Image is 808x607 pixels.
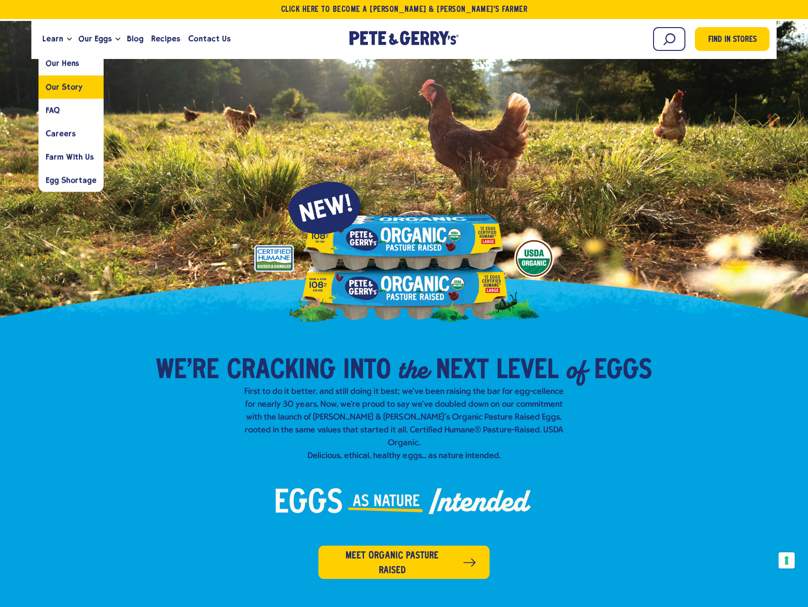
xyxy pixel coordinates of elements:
span: Egg Shortage [46,176,96,185]
a: FAQ [38,98,104,122]
button: Your consent preferences for tracking technologies [779,552,795,568]
a: Our Story [38,75,104,98]
span: Next [436,357,489,385]
span: Our Eggs [78,33,112,45]
button: Open the dropdown menu for Our Eggs [115,38,120,41]
a: Meet organic pasture raised [318,546,490,579]
span: Our Hens [46,59,79,68]
a: Our Hens [38,52,104,75]
span: Learn [42,33,63,45]
span: We’re [156,357,219,385]
span: Level [496,357,558,385]
em: of [566,352,587,386]
p: First to do it better, and still doing it best; we've been raising the bar for egg-cellence for n... [240,385,568,462]
span: Meet organic pasture raised [333,548,452,578]
button: Open the dropdown menu for Learn [67,38,72,41]
a: Our Eggs [75,26,115,52]
span: Eggs​ [594,357,652,385]
span: Contact Us [188,33,231,45]
span: Farm With Us [46,152,94,161]
span: Careers [46,129,75,138]
span: into [343,357,391,385]
span: FAQ [46,106,60,115]
span: Cracking [227,357,336,385]
a: Find in Stores [695,27,770,51]
a: Recipes [147,26,184,52]
span: Our Story [46,82,83,91]
span: Find in Stores [708,34,757,47]
span: Recipes [151,33,180,45]
a: Contact Us [184,26,234,52]
a: Egg Shortage [38,168,104,192]
em: the [398,352,428,386]
a: Careers [38,122,104,145]
a: Learn [38,26,67,52]
a: Blog [123,26,147,52]
input: Search [653,27,685,51]
span: Blog [127,33,144,45]
a: Farm With Us [38,145,104,168]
